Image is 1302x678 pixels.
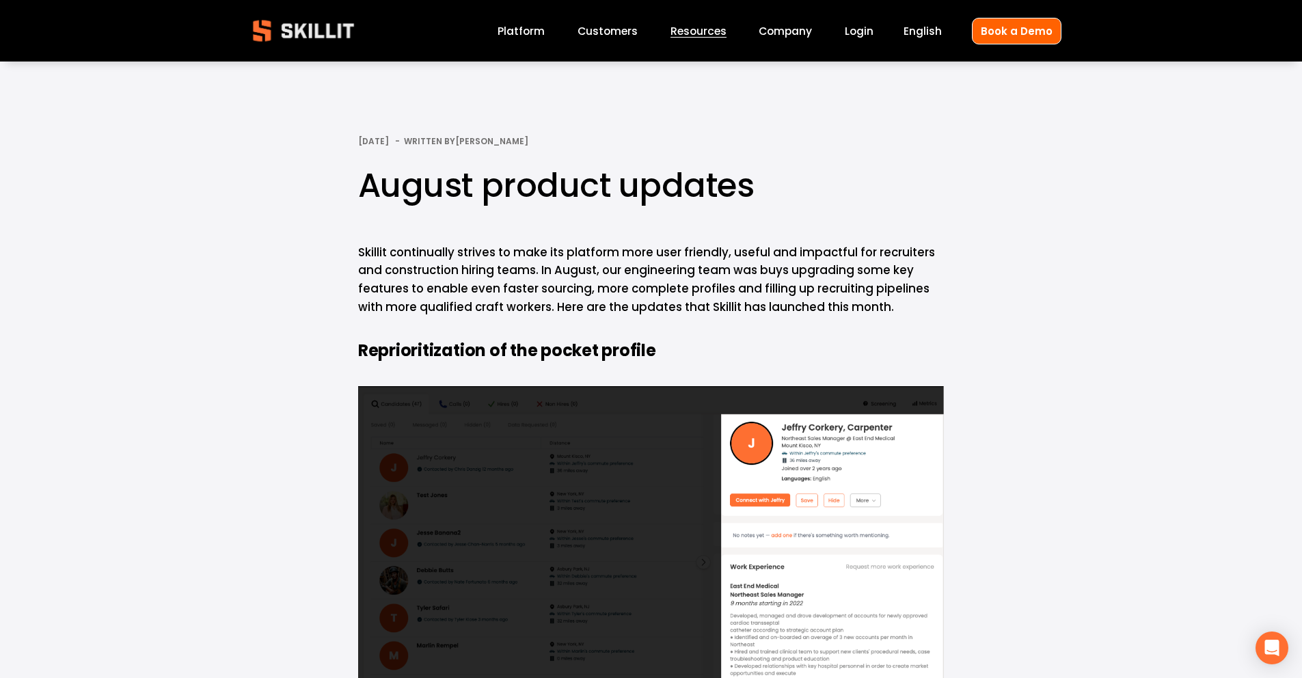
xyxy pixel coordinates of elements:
div: language picker [904,22,942,40]
span: [DATE] [358,135,389,147]
p: Skillit continually strives to make its platform more user friendly, useful and impactful for rec... [358,243,944,317]
h1: August product updates [358,163,944,208]
a: Login [845,22,873,40]
a: Book a Demo [972,18,1061,44]
a: [PERSON_NAME] [455,135,528,147]
span: Resources [670,23,727,39]
img: Skillit [241,10,366,51]
a: folder dropdown [670,22,727,40]
div: Written By [404,137,528,146]
strong: Reprioritization of the pocket profile [358,338,656,366]
a: Customers [578,22,638,40]
a: Company [759,22,812,40]
span: English [904,23,942,39]
a: Platform [498,22,545,40]
div: Open Intercom Messenger [1256,632,1288,664]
